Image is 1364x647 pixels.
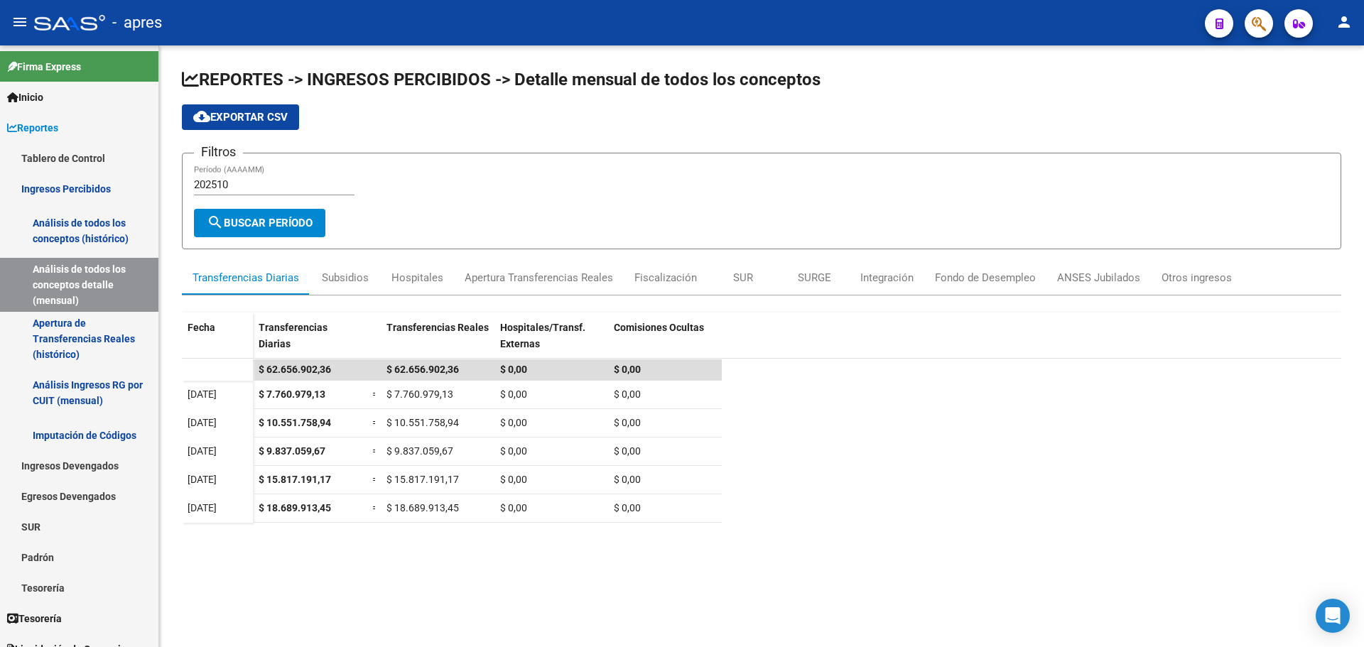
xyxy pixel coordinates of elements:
button: Buscar Período [194,209,325,237]
span: = [372,445,378,457]
span: $ 0,00 [500,388,527,400]
span: Buscar Período [207,217,313,229]
div: Open Intercom Messenger [1316,599,1350,633]
span: Hospitales/Transf. Externas [500,322,585,349]
div: Hospitales [391,270,443,286]
span: Comisiones Ocultas [614,322,704,333]
span: $ 0,00 [500,445,527,457]
span: $ 7.760.979,13 [259,388,325,400]
span: - apres [112,7,162,38]
span: [DATE] [188,474,217,485]
span: $ 10.551.758,94 [259,417,331,428]
span: Firma Express [7,59,81,75]
span: [DATE] [188,388,217,400]
datatable-header-cell: Transferencias Diarias [253,312,367,372]
span: REPORTES -> INGRESOS PERCIBIDOS -> Detalle mensual de todos los conceptos [182,70,821,89]
span: [DATE] [188,417,217,428]
span: Reportes [7,120,58,136]
span: [DATE] [188,445,217,457]
span: $ 0,00 [500,474,527,485]
datatable-header-cell: Hospitales/Transf. Externas [494,312,608,372]
div: SURGE [798,270,831,286]
span: $ 15.817.191,17 [259,474,331,485]
span: $ 0,00 [614,388,641,400]
span: $ 10.551.758,94 [386,417,459,428]
span: Transferencias Diarias [259,322,328,349]
mat-icon: menu [11,13,28,31]
div: Fondo de Desempleo [935,270,1036,286]
span: $ 62.656.902,36 [386,364,459,375]
datatable-header-cell: Fecha [182,312,253,372]
span: Fecha [188,322,215,333]
span: $ 0,00 [500,502,527,513]
span: $ 7.760.979,13 [386,388,453,400]
datatable-header-cell: Transferencias Reales [381,312,494,372]
span: Inicio [7,89,43,105]
span: [DATE] [188,502,217,513]
span: $ 0,00 [614,502,641,513]
button: Exportar CSV [182,104,299,130]
span: Tesorería [7,611,62,626]
div: Apertura Transferencias Reales [465,270,613,286]
span: = [372,388,378,400]
span: $ 9.837.059,67 [259,445,325,457]
span: Exportar CSV [193,111,288,124]
div: Subsidios [322,270,369,286]
div: ANSES Jubilados [1057,270,1140,286]
div: Otros ingresos [1162,270,1232,286]
span: $ 0,00 [500,364,527,375]
div: SUR [733,270,753,286]
span: $ 0,00 [614,474,641,485]
div: Fiscalización [634,270,697,286]
span: $ 9.837.059,67 [386,445,453,457]
span: $ 0,00 [500,417,527,428]
datatable-header-cell: Comisiones Ocultas [608,312,722,372]
span: $ 15.817.191,17 [386,474,459,485]
span: = [372,502,378,513]
div: Integración [860,270,914,286]
mat-icon: cloud_download [193,108,210,125]
span: $ 18.689.913,45 [386,502,459,513]
mat-icon: person [1336,13,1353,31]
h3: Filtros [194,142,243,162]
span: $ 62.656.902,36 [259,364,331,375]
span: $ 0,00 [614,445,641,457]
span: $ 0,00 [614,364,641,375]
span: $ 18.689.913,45 [259,502,331,513]
div: Transferencias Diarias [193,270,299,286]
mat-icon: search [207,214,224,231]
span: Transferencias Reales [386,322,489,333]
span: = [372,474,378,485]
span: = [372,417,378,428]
span: $ 0,00 [614,417,641,428]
